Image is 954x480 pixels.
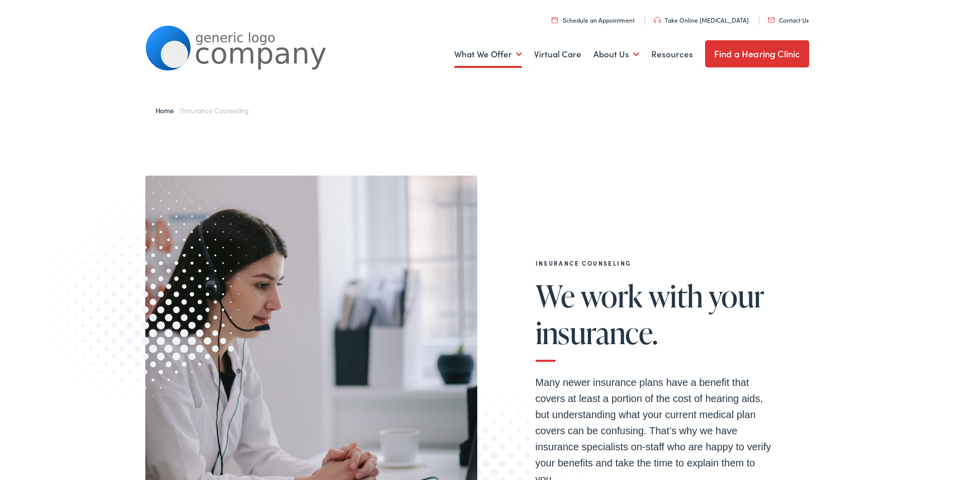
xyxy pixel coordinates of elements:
[768,18,775,23] img: utility icon
[536,279,575,312] span: We
[552,16,635,24] a: Schedule an Appointment
[705,40,809,67] a: Find a Hearing Clinic
[709,279,764,312] span: your
[536,316,658,349] span: insurance.
[155,105,249,115] span: /
[648,279,703,312] span: with
[536,260,777,267] h2: Insurance Counseling
[654,16,749,24] a: Take Online [MEDICAL_DATA]
[593,36,639,73] a: About Us
[182,105,249,115] span: Insurance Counseling
[552,17,558,23] img: utility icon
[454,36,522,73] a: What We Offer
[768,16,809,24] a: Contact Us
[580,279,643,312] span: work
[651,36,693,73] a: Resources
[155,105,179,115] a: Home
[654,17,661,23] img: utility icon
[534,36,581,73] a: Virtual Care
[13,146,278,419] img: Graphic image with a halftone pattern, contributing to the site's visual design.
